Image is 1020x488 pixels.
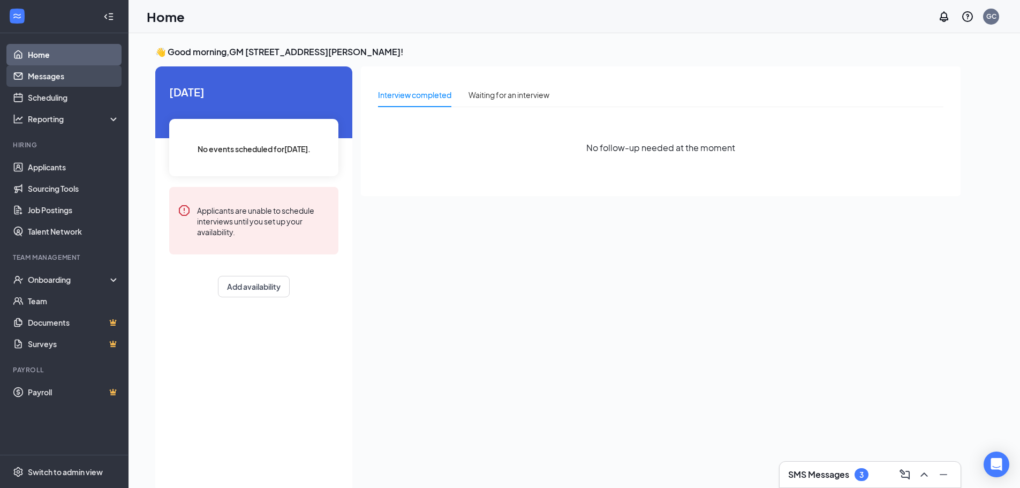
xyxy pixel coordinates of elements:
[178,204,191,217] svg: Error
[13,140,117,149] div: Hiring
[28,381,119,403] a: PayrollCrown
[13,114,24,124] svg: Analysis
[937,468,950,481] svg: Minimize
[12,11,22,21] svg: WorkstreamLogo
[198,143,311,155] span: No events scheduled for [DATE] .
[918,468,931,481] svg: ChevronUp
[169,84,338,100] span: [DATE]
[13,365,117,374] div: Payroll
[896,466,913,483] button: ComposeMessage
[28,65,119,87] a: Messages
[938,10,950,23] svg: Notifications
[984,452,1009,477] div: Open Intercom Messenger
[147,7,185,26] h1: Home
[197,204,330,237] div: Applicants are unable to schedule interviews until you set up your availability.
[986,12,996,21] div: GC
[859,470,864,479] div: 3
[898,468,911,481] svg: ComposeMessage
[13,253,117,262] div: Team Management
[28,333,119,355] a: SurveysCrown
[218,276,290,297] button: Add availability
[28,44,119,65] a: Home
[28,221,119,242] a: Talent Network
[28,199,119,221] a: Job Postings
[155,46,961,58] h3: 👋 Good morning, GM [STREET_ADDRESS][PERSON_NAME] !
[28,467,103,477] div: Switch to admin view
[28,87,119,108] a: Scheduling
[28,178,119,199] a: Sourcing Tools
[788,469,849,481] h3: SMS Messages
[28,274,110,285] div: Onboarding
[28,156,119,178] a: Applicants
[935,466,952,483] button: Minimize
[13,274,24,285] svg: UserCheck
[28,312,119,333] a: DocumentsCrown
[28,290,119,312] a: Team
[916,466,933,483] button: ChevronUp
[586,141,735,154] span: No follow-up needed at the moment
[378,89,451,101] div: Interview completed
[13,467,24,477] svg: Settings
[469,89,549,101] div: Waiting for an interview
[103,11,114,22] svg: Collapse
[961,10,974,23] svg: QuestionInfo
[28,114,120,124] div: Reporting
